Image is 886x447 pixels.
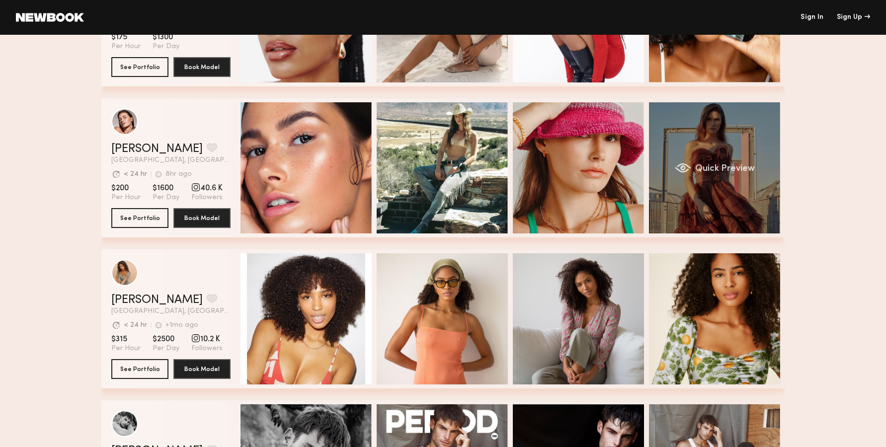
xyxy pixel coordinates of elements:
[191,183,223,193] span: 40.6 K
[153,334,179,344] span: $2500
[695,164,755,173] span: Quick Preview
[111,32,141,42] span: $175
[111,308,231,315] span: [GEOGRAPHIC_DATA], [GEOGRAPHIC_DATA]
[111,57,168,77] button: See Portfolio
[153,42,179,51] span: Per Day
[153,32,179,42] span: $1300
[111,334,141,344] span: $315
[837,14,870,21] div: Sign Up
[191,344,223,353] span: Followers
[191,193,223,202] span: Followers
[173,57,231,77] button: Book Model
[111,344,141,353] span: Per Hour
[173,208,231,228] button: Book Model
[111,183,141,193] span: $200
[153,344,179,353] span: Per Day
[165,322,198,329] div: +1mo ago
[111,143,203,155] a: [PERSON_NAME]
[111,359,168,379] button: See Portfolio
[111,157,231,164] span: [GEOGRAPHIC_DATA], [GEOGRAPHIC_DATA]
[111,208,168,228] button: See Portfolio
[124,322,147,329] div: < 24 hr
[111,294,203,306] a: [PERSON_NAME]
[191,334,223,344] span: 10.2 K
[173,359,231,379] button: Book Model
[801,14,823,21] a: Sign In
[124,171,147,178] div: < 24 hr
[153,193,179,202] span: Per Day
[153,183,179,193] span: $1600
[165,171,192,178] div: 8hr ago
[111,42,141,51] span: Per Hour
[111,193,141,202] span: Per Hour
